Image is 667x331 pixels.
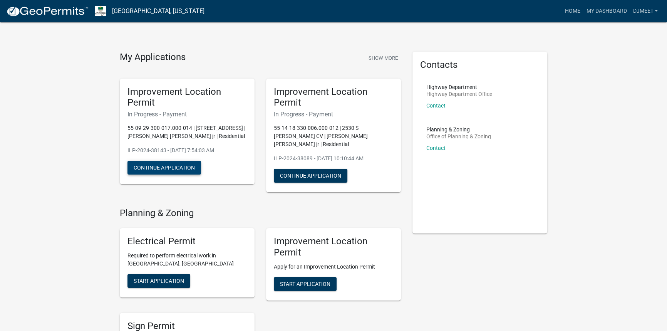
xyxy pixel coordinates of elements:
a: Contact [426,102,446,109]
a: [GEOGRAPHIC_DATA], [US_STATE] [112,5,204,18]
span: Start Application [280,281,330,287]
p: ILP-2024-38143 - [DATE] 7:54:03 AM [127,146,247,155]
button: Continue Application [127,161,201,175]
a: My Dashboard [583,4,630,18]
button: Continue Application [274,169,347,183]
h4: My Applications [120,52,186,63]
h5: Improvement Location Permit [274,86,393,109]
p: Highway Department [426,84,492,90]
p: 55-09-29-300-017.000-014 | [STREET_ADDRESS] | [PERSON_NAME] [PERSON_NAME] jr | Residential [127,124,247,140]
h5: Electrical Permit [127,236,247,247]
h6: In Progress - Payment [127,111,247,118]
button: Show More [365,52,401,64]
p: Required to perform electrical work in [GEOGRAPHIC_DATA], [GEOGRAPHIC_DATA] [127,252,247,268]
a: Contact [426,145,446,151]
h5: Improvement Location Permit [127,86,247,109]
p: Apply for an Improvement Location Permit [274,263,393,271]
p: ILP-2024-38089 - [DATE] 10:10:44 AM [274,155,393,163]
a: djmeet [630,4,661,18]
h5: Improvement Location Permit [274,236,393,258]
h5: Contacts [420,59,540,71]
p: Office of Planning & Zoning [426,134,491,139]
span: Start Application [134,277,184,284]
a: Home [561,4,583,18]
button: Start Application [127,274,190,288]
p: Planning & Zoning [426,127,491,132]
img: Morgan County, Indiana [95,6,106,16]
h6: In Progress - Payment [274,111,393,118]
p: Highway Department Office [426,91,492,97]
p: 55-14-18-330-006.000-012 | 2530 S [PERSON_NAME] CV | [PERSON_NAME] [PERSON_NAME] jr | Residential [274,124,393,148]
button: Start Application [274,277,337,291]
h4: Planning & Zoning [120,208,401,219]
